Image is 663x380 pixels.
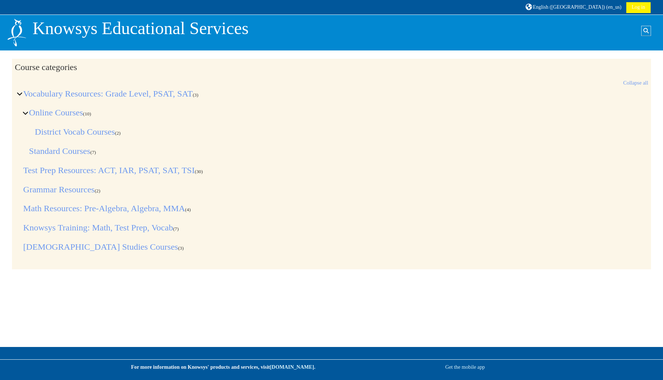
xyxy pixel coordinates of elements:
span: Number of courses [185,207,191,212]
a: Log in [626,2,651,13]
img: Logo [7,18,27,47]
span: Number of courses [193,92,198,98]
span: Number of courses [90,150,96,155]
p: Knowsys Educational Services [32,18,249,39]
span: Number of courses [173,226,179,232]
span: Number of courses [83,111,91,117]
span: Number of courses [195,169,203,174]
a: English ([GEOGRAPHIC_DATA]) ‎(en_us)‎ [525,1,623,13]
span: Number of courses [115,130,121,136]
a: Collapse all [623,80,648,86]
span: Number of courses [178,245,184,251]
a: Home [7,29,27,35]
a: [DOMAIN_NAME] [270,364,314,370]
a: Standard Courses [29,146,91,156]
strong: For more information on Knowsys' products and services, visit . [131,364,316,370]
a: District Vocab Courses [35,127,115,136]
span: Number of courses [95,188,100,193]
a: Grammar Resources [23,185,95,194]
a: Knowsys Training: Math, Test Prep, Vocab [23,223,173,232]
span: English ([GEOGRAPHIC_DATA]) ‎(en_us)‎ [533,4,622,10]
a: [DEMOGRAPHIC_DATA] Studies Courses [23,242,178,252]
h2: Course categories [15,62,648,73]
a: Vocabulary Resources: Grade Level, PSAT, SAT [23,89,193,98]
a: Math Resources: Pre-Algebra, Algebra, MMA [23,204,185,213]
a: Test Prep Resources: ACT, IAR, PSAT, SAT, TSI [23,166,195,175]
a: Get the mobile app [445,364,485,370]
a: Online Courses [29,108,83,117]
